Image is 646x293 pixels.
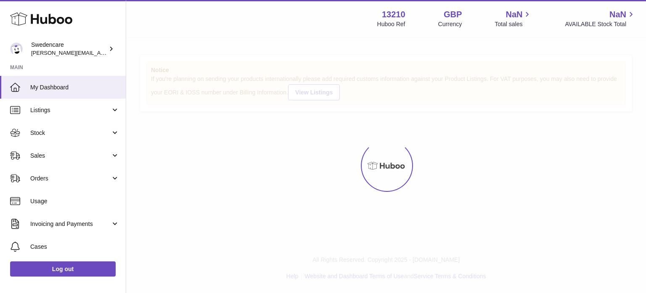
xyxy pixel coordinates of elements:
[30,197,119,205] span: Usage
[565,20,636,28] span: AVAILABLE Stock Total
[30,220,111,228] span: Invoicing and Payments
[609,9,626,20] span: NaN
[10,261,116,277] a: Log out
[382,9,405,20] strong: 13210
[506,9,522,20] span: NaN
[495,20,532,28] span: Total sales
[30,129,111,137] span: Stock
[10,43,23,55] img: rebecca.fall@swedencare.co.uk
[30,243,119,251] span: Cases
[438,20,462,28] div: Currency
[31,41,107,57] div: Swedencare
[30,175,111,183] span: Orders
[31,49,169,56] span: [PERSON_NAME][EMAIL_ADDRESS][DOMAIN_NAME]
[377,20,405,28] div: Huboo Ref
[444,9,462,20] strong: GBP
[565,9,636,28] a: NaN AVAILABLE Stock Total
[30,152,111,160] span: Sales
[30,83,119,91] span: My Dashboard
[495,9,532,28] a: NaN Total sales
[30,106,111,114] span: Listings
